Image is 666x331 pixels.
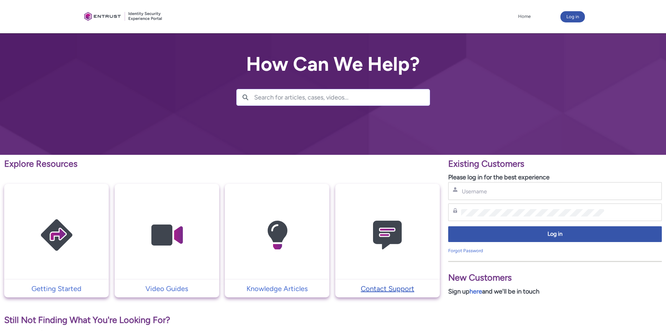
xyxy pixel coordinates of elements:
[225,283,329,294] a: Knowledge Articles
[8,283,105,294] p: Getting Started
[448,287,662,296] p: Sign up and we'll be in touch
[4,283,109,294] a: Getting Started
[254,89,430,105] input: Search for articles, cases, videos...
[228,283,326,294] p: Knowledge Articles
[453,230,657,238] span: Log in
[339,283,436,294] p: Contact Support
[134,198,200,273] img: Video Guides
[4,313,440,327] p: Still Not Finding What You're Looking For?
[115,283,219,294] a: Video Guides
[354,198,421,273] img: Contact Support
[244,198,310,273] img: Knowledge Articles
[470,288,482,295] a: here
[448,271,662,284] p: New Customers
[448,173,662,182] p: Please log in for the best experience
[448,248,483,253] a: Forgot Password
[448,157,662,171] p: Existing Customers
[23,198,90,273] img: Getting Started
[4,157,440,171] p: Explore Resources
[516,11,532,22] a: Home
[461,188,604,195] input: Username
[118,283,216,294] p: Video Guides
[237,89,254,105] button: Search
[335,283,440,294] a: Contact Support
[448,226,662,242] button: Log in
[236,53,430,75] h2: How Can We Help?
[560,11,585,22] button: Log in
